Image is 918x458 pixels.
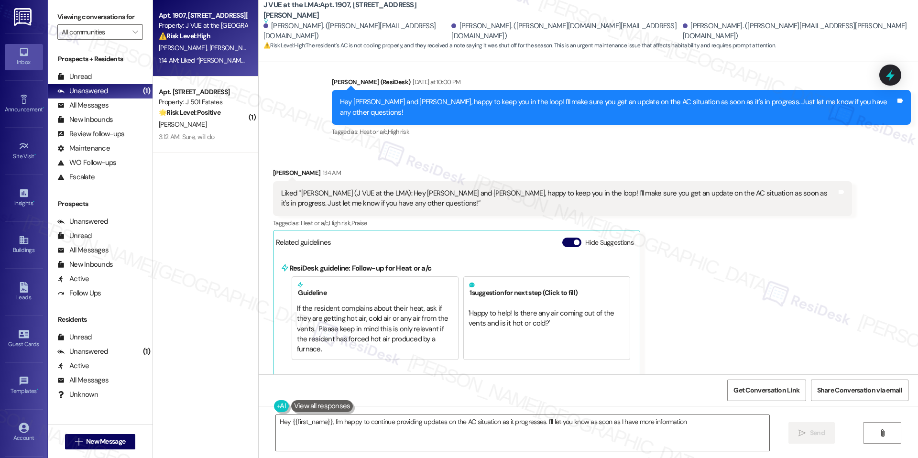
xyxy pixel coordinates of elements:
span: High risk , [329,219,351,227]
div: Unread [57,332,92,342]
span: • [34,152,36,158]
span: Heat or a/c , [360,128,388,136]
div: Property: J 501 Estates [159,97,247,107]
span: High risk [388,128,409,136]
div: Unanswered [57,217,108,227]
div: [PERSON_NAME] [273,168,852,181]
div: Maintenance [57,143,110,153]
div: WO Follow-ups [57,158,116,168]
a: Buildings [5,232,43,258]
div: [PERSON_NAME]. ([PERSON_NAME][EMAIL_ADDRESS][DOMAIN_NAME]) [263,21,449,42]
div: 1:14 AM [320,168,340,178]
div: Tagged as: [332,125,911,139]
div: All Messages [57,245,109,255]
div: Apt. 1907, [STREET_ADDRESS][PERSON_NAME] [159,11,247,21]
strong: ⚠️ Risk Level: High [263,42,305,49]
a: Inbox [5,44,43,70]
div: Property: J VUE at the [GEOGRAPHIC_DATA] [159,21,247,31]
div: (1) [141,84,153,98]
div: Review follow-ups [57,129,124,139]
input: All communities [62,24,128,40]
div: New Inbounds [57,260,113,270]
i:  [798,429,806,437]
div: Unanswered [57,347,108,357]
label: Viewing conversations for [57,10,143,24]
div: Unread [57,231,92,241]
span: Share Conversation via email [817,385,902,395]
span: Heat or a/c , [301,219,329,227]
i:  [132,28,138,36]
span: • [37,386,38,393]
span: ' Happy to help! Is there any air coming out of the vents and is it hot or cold? ' [469,308,616,328]
div: 1:14 AM: Liked “[PERSON_NAME] (J VUE at the LMA): Hey [PERSON_NAME] and [PERSON_NAME], happy to k... [159,56,866,65]
div: Prospects [48,199,153,209]
textarea: Hey {{first_name}}, I'm happy to continue providing updates on the AC situation as it progresses.... [276,415,769,451]
h5: 1 suggestion for next step (Click to fill) [469,282,625,297]
div: All Messages [57,100,109,110]
div: Unread [57,72,92,82]
img: ResiDesk Logo [14,8,33,26]
div: Active [57,274,89,284]
div: Hey [PERSON_NAME] and [PERSON_NAME], happy to keep you in the loop! I'll make sure you get an upd... [340,97,896,118]
strong: 🌟 Risk Level: Positive [159,108,220,117]
span: Get Conversation Link [733,385,799,395]
b: ResiDesk guideline: Follow-up for Heat or a/c [289,263,431,273]
strong: ⚠️ Risk Level: High [159,32,210,40]
a: Account [5,420,43,446]
div: Related guidelines [276,238,331,251]
div: 3:12 AM: Sure, will do [159,132,215,141]
h5: Guideline [297,282,453,297]
div: Tagged as: [273,216,852,230]
span: • [33,198,34,205]
i:  [75,438,82,446]
span: [PERSON_NAME] [159,120,207,129]
div: If the resident complains about their heat, ask if they are getting hot air, cold air or any air ... [297,304,453,355]
div: [PERSON_NAME]. ([PERSON_NAME][DOMAIN_NAME][EMAIL_ADDRESS][DOMAIN_NAME]) [451,21,680,42]
div: Liked “[PERSON_NAME] (J VUE at the LMA): Hey [PERSON_NAME] and [PERSON_NAME], happy to keep you i... [281,188,837,209]
div: [PERSON_NAME] (ResiDesk) [332,77,911,90]
div: Active [57,361,89,371]
a: Leads [5,279,43,305]
span: : The resident's AC is not cooling properly, and they received a note saying it was shut off for ... [263,41,776,51]
a: Insights • [5,185,43,211]
div: Prospects + Residents [48,54,153,64]
span: [PERSON_NAME] [209,44,260,52]
div: Unanswered [57,86,108,96]
span: • [43,105,44,111]
div: Residents [48,315,153,325]
label: Hide Suggestions [585,238,634,248]
span: [PERSON_NAME] [159,44,209,52]
i:  [879,429,886,437]
button: Get Conversation Link [727,380,806,401]
a: Templates • [5,373,43,399]
a: Guest Cards [5,326,43,352]
div: Escalate [57,172,95,182]
button: Send [788,422,835,444]
span: New Message [86,436,125,447]
div: [PERSON_NAME]. ([PERSON_NAME][EMAIL_ADDRESS][PERSON_NAME][DOMAIN_NAME]) [683,21,911,42]
button: Share Conversation via email [811,380,908,401]
button: New Message [65,434,136,449]
div: (1) [141,344,153,359]
span: Send [810,428,825,438]
div: Follow Ups [57,288,101,298]
div: Apt. [STREET_ADDRESS] [159,87,247,97]
a: Site Visit • [5,138,43,164]
div: Unknown [57,390,98,400]
div: New Inbounds [57,115,113,125]
span: Praise [351,219,367,227]
div: [DATE] at 10:00 PM [410,77,460,87]
div: All Messages [57,375,109,385]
